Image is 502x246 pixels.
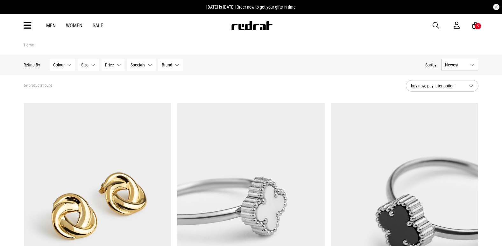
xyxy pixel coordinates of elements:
[127,59,156,71] button: Specials
[442,59,478,71] button: Newest
[53,62,65,67] span: Colour
[445,62,468,67] span: Newest
[24,83,52,88] span: 59 products found
[206,4,296,10] span: [DATE] is [DATE]! Order now to get your gifts in time
[66,23,82,29] a: Women
[477,24,479,28] div: 5
[406,80,478,92] button: buy now, pay later option
[81,62,89,67] span: Size
[472,22,478,29] a: 5
[24,62,40,67] p: Refine By
[131,62,145,67] span: Specials
[105,62,114,67] span: Price
[93,23,103,29] a: Sale
[102,59,125,71] button: Price
[231,21,273,30] img: Redrat logo
[46,23,56,29] a: Men
[426,61,437,69] button: Sortby
[24,43,34,47] a: Home
[411,82,464,90] span: buy now, pay later option
[433,62,437,67] span: by
[159,59,183,71] button: Brand
[50,59,75,71] button: Colour
[162,62,173,67] span: Brand
[78,59,99,71] button: Size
